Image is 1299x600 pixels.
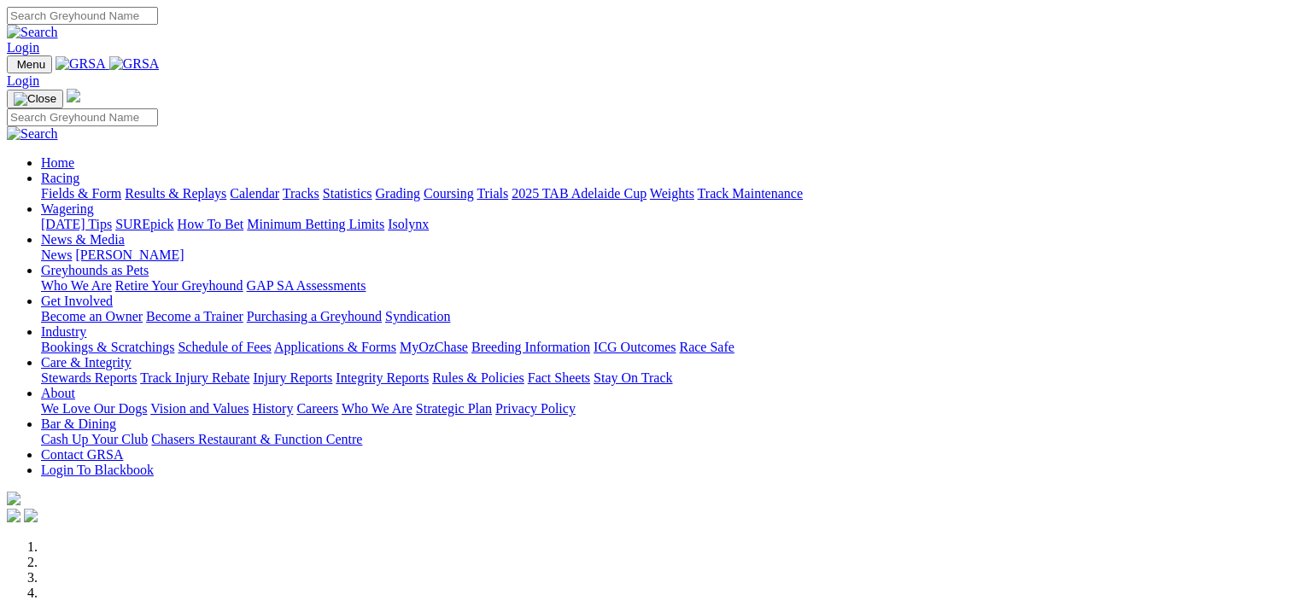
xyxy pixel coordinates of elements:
[41,263,149,277] a: Greyhounds as Pets
[41,294,113,308] a: Get Involved
[56,56,106,72] img: GRSA
[41,324,86,339] a: Industry
[400,340,468,354] a: MyOzChase
[115,217,173,231] a: SUREpick
[41,171,79,185] a: Racing
[512,186,647,201] a: 2025 TAB Adelaide Cup
[247,309,382,323] a: Purchasing a Greyhound
[41,309,143,323] a: Become an Owner
[7,25,58,40] img: Search
[109,56,160,72] img: GRSA
[7,509,20,522] img: facebook.svg
[125,186,226,201] a: Results & Replays
[283,186,319,201] a: Tracks
[7,108,158,126] input: Search
[41,401,147,416] a: We Love Our Dogs
[178,217,244,231] a: How To Bet
[41,355,132,370] a: Care & Integrity
[178,340,271,354] a: Schedule of Fees
[336,370,429,385] a: Integrity Reports
[477,186,508,201] a: Trials
[14,92,56,106] img: Close
[698,186,803,201] a: Track Maintenance
[7,73,39,88] a: Login
[385,309,450,323] a: Syndication
[17,58,45,71] span: Menu
[416,401,492,416] a: Strategic Plan
[432,370,524,385] a: Rules & Policies
[247,278,366,293] a: GAP SA Assessments
[388,217,429,231] a: Isolynx
[252,401,293,416] a: History
[41,278,112,293] a: Who We Are
[41,370,137,385] a: Stewards Reports
[140,370,249,385] a: Track Injury Rebate
[41,417,116,431] a: Bar & Dining
[41,248,72,262] a: News
[41,155,74,170] a: Home
[41,248,1292,263] div: News & Media
[296,401,338,416] a: Careers
[41,186,121,201] a: Fields & Form
[41,217,112,231] a: [DATE] Tips
[75,248,184,262] a: [PERSON_NAME]
[7,492,20,505] img: logo-grsa-white.png
[41,432,1292,447] div: Bar & Dining
[471,340,590,354] a: Breeding Information
[7,40,39,55] a: Login
[679,340,734,354] a: Race Safe
[115,278,243,293] a: Retire Your Greyhound
[7,90,63,108] button: Toggle navigation
[41,309,1292,324] div: Get Involved
[253,370,332,385] a: Injury Reports
[41,370,1292,386] div: Care & Integrity
[7,7,158,25] input: Search
[41,447,123,462] a: Contact GRSA
[146,309,243,323] a: Become a Trainer
[41,278,1292,294] div: Greyhounds as Pets
[376,186,420,201] a: Grading
[230,186,279,201] a: Calendar
[528,370,590,385] a: Fact Sheets
[41,386,75,400] a: About
[67,89,80,102] img: logo-grsa-white.png
[247,217,384,231] a: Minimum Betting Limits
[150,401,249,416] a: Vision and Values
[650,186,694,201] a: Weights
[151,432,362,446] a: Chasers Restaurant & Function Centre
[41,340,174,354] a: Bookings & Scratchings
[41,401,1292,417] div: About
[495,401,576,416] a: Privacy Policy
[594,340,676,354] a: ICG Outcomes
[41,186,1292,201] div: Racing
[41,340,1292,355] div: Industry
[41,201,94,216] a: Wagering
[594,370,672,385] a: Stay On Track
[7,55,52,73] button: Toggle navigation
[323,186,372,201] a: Statistics
[41,217,1292,232] div: Wagering
[41,463,154,477] a: Login To Blackbook
[41,232,125,247] a: News & Media
[7,126,58,142] img: Search
[342,401,413,416] a: Who We Are
[41,432,148,446] a: Cash Up Your Club
[24,509,38,522] img: twitter.svg
[424,186,474,201] a: Coursing
[274,340,396,354] a: Applications & Forms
